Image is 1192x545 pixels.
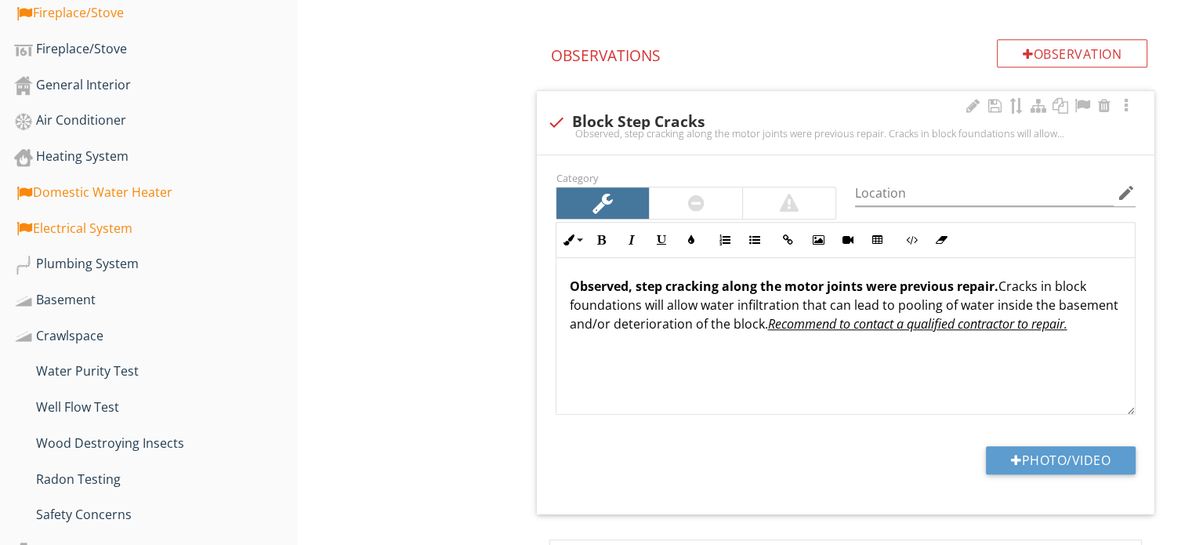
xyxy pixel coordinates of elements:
div: Crawlspace [14,326,298,347]
div: General Interior [14,75,298,96]
div: Air Conditioner [14,111,298,131]
div: Wood Destroying Insects [14,434,298,454]
div: Fireplace/Stove [14,3,298,24]
button: Photo/Video [986,446,1136,474]
button: Ordered List [709,225,739,255]
div: Observation [997,39,1147,67]
div: Radon Testing [14,470,298,490]
div: Safety Concerns [14,505,298,525]
button: Clear Formatting [926,225,955,255]
div: Observed, step cracking along the motor joints were previous repair. Cracks in block foundations ... [546,127,1145,140]
div: Electrical System [14,219,298,239]
div: Well Flow Test [14,398,298,418]
button: Code View [896,225,926,255]
div: Heating System [14,147,298,167]
button: Insert Link (Ctrl+K) [773,225,803,255]
strong: Observed, step cracking along the motor joints were previous repair. [569,278,998,295]
i: edit [1117,183,1136,202]
div: Domestic Water Heater [14,183,298,203]
button: Insert Table [862,225,892,255]
div: Water Purity Test [14,362,298,382]
button: Colors [676,225,705,255]
button: Unordered List [739,225,769,255]
input: Location [855,180,1114,206]
div: Fireplace/Stove [14,39,298,60]
h4: Observations [550,39,1147,66]
button: Insert Image (Ctrl+P) [803,225,832,255]
div: Basement [14,290,298,311]
em: Recommend to contact a qualified contractor to repair. [767,315,1067,332]
label: Category [556,171,597,185]
button: Insert Video [832,225,862,255]
p: Cracks in block foundations will allow water infiltration that can lead to pooling of water insid... [569,277,1122,333]
div: Plumbing System [14,254,298,274]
